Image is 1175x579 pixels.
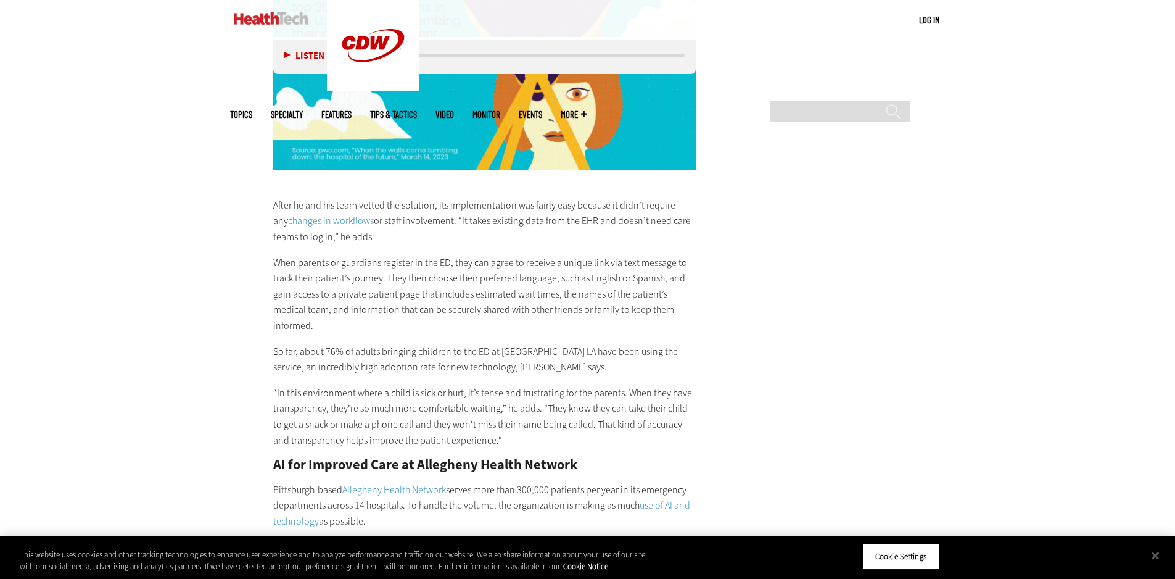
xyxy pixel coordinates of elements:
[370,110,417,119] a: Tips & Tactics
[321,110,352,119] a: Features
[273,344,696,375] p: So far, about 76% of adults bringing children to the ED at [GEOGRAPHIC_DATA] LA have been using t...
[230,110,252,119] span: Topics
[273,385,696,448] p: “In this environment where a child is sick or hurt, it’s tense and frustrating for the parents. W...
[919,14,939,27] div: User menu
[862,544,939,570] button: Cookie Settings
[288,214,374,227] a: changes in workflows
[273,255,696,334] p: When parents or guardians register in the ED, they can agree to receive a unique link via text me...
[327,81,419,94] a: CDW
[271,110,303,119] span: Specialty
[1142,543,1169,570] button: Close
[273,482,696,530] p: Pittsburgh-based serves more than 300,000 patients per year in its emergency departments across 1...
[273,499,690,528] a: use of AI and technology
[561,110,587,119] span: More
[919,14,939,25] a: Log in
[563,561,608,572] a: More information about your privacy
[273,458,696,472] h2: AI for Improved Care at Allegheny Health Network
[435,110,454,119] a: Video
[20,549,646,573] div: This website uses cookies and other tracking technologies to enhance user experience and to analy...
[519,110,542,119] a: Events
[234,12,308,25] img: Home
[273,198,696,245] p: After he and his team vetted the solution, its implementation was fairly easy because it didn’t r...
[472,110,500,119] a: MonITor
[342,483,446,496] a: Allegheny Health Network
